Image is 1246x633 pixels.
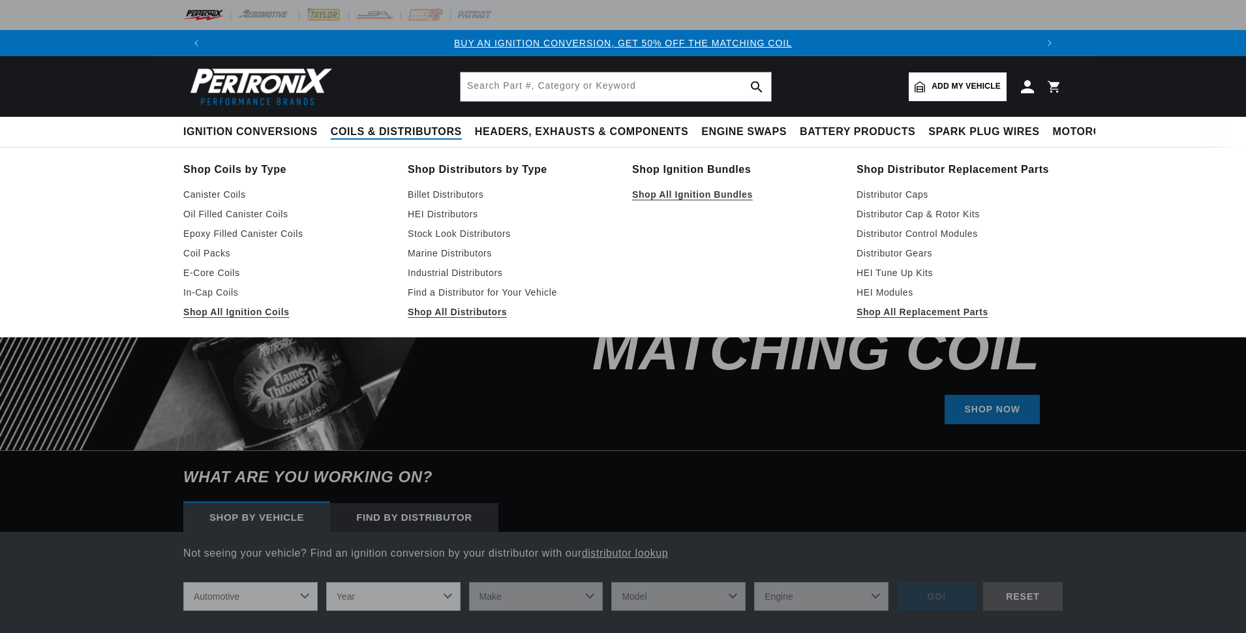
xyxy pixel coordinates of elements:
select: Model [611,582,746,611]
summary: Coils & Distributors [324,117,468,147]
a: Distributor Gears [857,245,1063,261]
a: Stock Look Distributors [408,226,614,241]
summary: Battery Products [793,117,922,147]
summary: Engine Swaps [695,117,793,147]
select: Engine [754,582,889,611]
input: Search Part #, Category or Keyword [461,72,771,101]
p: Not seeing your vehicle? Find an ignition conversion by your distributor with our [183,545,1063,562]
a: In-Cap Coils [183,285,389,300]
button: Translation missing: en.sections.announcements.previous_announcement [183,30,209,56]
a: distributor lookup [582,548,669,559]
span: Coils & Distributors [331,125,462,139]
h6: What are you working on? [151,451,1095,503]
a: BUY AN IGNITION CONVERSION, GET 50% OFF THE MATCHING COIL [454,38,792,48]
span: Spark Plug Wires [928,125,1039,139]
a: Distributor Cap & Rotor Kits [857,206,1063,222]
a: Coil Packs [183,245,389,261]
summary: Motorcycle [1046,117,1137,147]
a: Distributor Caps [857,187,1063,202]
span: Battery Products [800,125,915,139]
h2: Buy an Ignition Conversion, Get 50% off the Matching Coil [482,185,1040,374]
span: Motorcycle [1053,125,1131,139]
a: Shop Ignition Bundles [632,161,838,179]
a: Shop All Replacement Parts [857,304,1063,320]
a: Shop All Distributors [408,304,614,320]
a: Shop All Ignition Bundles [632,187,838,202]
a: HEI Modules [857,285,1063,300]
select: Year [326,582,461,611]
span: Add my vehicle [932,80,1001,93]
span: Ignition Conversions [183,125,318,139]
a: HEI Tune Up Kits [857,265,1063,281]
a: Shop All Ignition Coils [183,304,389,320]
a: Industrial Distributors [408,265,614,281]
a: Billet Distributors [408,187,614,202]
a: Marine Distributors [408,245,614,261]
button: Translation missing: en.sections.announcements.next_announcement [1037,30,1063,56]
a: E-Core Coils [183,265,389,281]
a: Shop Distributors by Type [408,161,614,179]
a: SHOP NOW [945,395,1040,424]
a: Add my vehicle [909,72,1007,101]
span: Engine Swaps [701,125,787,139]
a: Find a Distributor for Your Vehicle [408,285,614,300]
select: Make [469,582,603,611]
summary: Headers, Exhausts & Components [468,117,695,147]
div: RESET [983,582,1063,611]
a: Distributor Control Modules [857,226,1063,241]
slideshow-component: Translation missing: en.sections.announcements.announcement_bar [151,30,1095,56]
summary: Spark Plug Wires [922,117,1046,147]
div: Announcement [209,36,1037,50]
select: Ride Type [183,582,318,611]
div: Find by Distributor [330,503,498,532]
summary: Ignition Conversions [183,117,324,147]
button: search button [742,72,771,101]
a: Canister Coils [183,187,389,202]
a: Epoxy Filled Canister Coils [183,226,389,241]
a: Shop Distributor Replacement Parts [857,161,1063,179]
div: 1 of 3 [209,36,1037,50]
a: HEI Distributors [408,206,614,222]
div: Shop by vehicle [183,503,330,532]
a: Shop Coils by Type [183,161,389,179]
a: Oil Filled Canister Coils [183,206,389,222]
img: Pertronix [183,64,333,109]
span: Headers, Exhausts & Components [475,125,688,139]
